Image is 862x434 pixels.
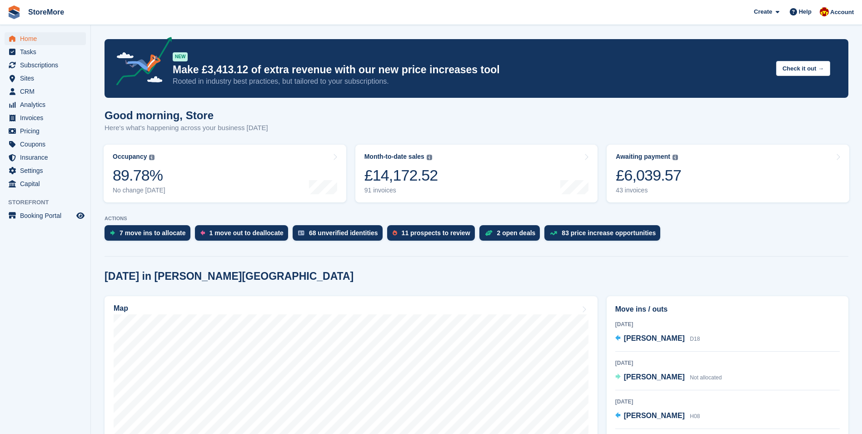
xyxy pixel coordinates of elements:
a: menu [5,125,86,137]
div: 89.78% [113,166,165,185]
a: 7 move ins to allocate [105,225,195,245]
div: 2 open deals [497,229,536,237]
a: [PERSON_NAME] Not allocated [615,372,722,384]
div: NEW [173,52,188,61]
a: menu [5,98,86,111]
span: Invoices [20,111,75,124]
a: StoreMore [25,5,68,20]
div: No change [DATE] [113,187,165,194]
h1: Good morning, Store [105,109,268,121]
div: Month-to-date sales [364,153,424,161]
a: Awaiting payment £6,039.57 43 invoices [607,145,849,202]
p: Rooted in industry best practices, but tailored to your subscriptions. [173,76,769,86]
span: Sites [20,72,75,85]
img: stora-icon-8386f47178a22dfd0bd8f6a31ec36ba5ce8667c1dd55bd0f319d3a0aa187defe.svg [7,5,21,19]
span: Help [799,7,812,16]
span: D18 [690,336,700,342]
span: CRM [20,85,75,98]
img: Store More Team [820,7,829,16]
div: 91 invoices [364,187,438,194]
span: H08 [690,413,700,419]
a: [PERSON_NAME] H08 [615,410,700,422]
span: Account [830,8,854,17]
a: menu [5,32,86,45]
span: Pricing [20,125,75,137]
img: move_outs_to_deallocate_icon-f764333ba52eb49d3ac5e1228854f67142a1ed5810a6f6cc68b1a99e826820c5.svg [200,230,205,236]
span: [PERSON_NAME] [624,373,685,381]
a: [PERSON_NAME] D18 [615,333,700,345]
p: Make £3,413.12 of extra revenue with our new price increases tool [173,63,769,76]
p: ACTIONS [105,216,848,222]
a: 1 move out to deallocate [195,225,293,245]
img: verify_identity-adf6edd0f0f0b5bbfe63781bf79b02c33cf7c696d77639b501bdc392416b5a36.svg [298,230,304,236]
h2: Move ins / outs [615,304,840,315]
img: move_ins_to_allocate_icon-fdf77a2bb77ea45bf5b3d319d69a93e2d87916cf1d5bf7949dd705db3b84f3ca.svg [110,230,115,236]
span: Tasks [20,45,75,58]
div: £6,039.57 [616,166,681,185]
span: Settings [20,164,75,177]
a: menu [5,72,86,85]
h2: [DATE] in [PERSON_NAME][GEOGRAPHIC_DATA] [105,270,354,283]
div: 1 move out to deallocate [209,229,284,237]
img: price_increase_opportunities-93ffe204e8149a01c8c9dc8f82e8f89637d9d84a8eef4429ea346261dce0b2c0.svg [550,231,557,235]
span: Home [20,32,75,45]
img: deal-1b604bf984904fb50ccaf53a9ad4b4a5d6e5aea283cecdc64d6e3604feb123c2.svg [485,230,493,236]
div: £14,172.52 [364,166,438,185]
a: 83 price increase opportunities [544,225,665,245]
img: price-adjustments-announcement-icon-8257ccfd72463d97f412b2fc003d46551f7dbcb40ab6d574587a9cd5c0d94... [109,37,172,89]
img: icon-info-grey-7440780725fd019a000dd9b08b2336e03edf1995a4989e88bcd33f0948082b44.svg [673,155,678,160]
span: Insurance [20,151,75,164]
a: Month-to-date sales £14,172.52 91 invoices [355,145,598,202]
div: [DATE] [615,398,840,406]
a: 11 prospects to review [387,225,479,245]
span: Coupons [20,138,75,151]
a: menu [5,45,86,58]
span: [PERSON_NAME] [624,412,685,419]
a: menu [5,177,86,190]
div: 68 unverified identities [309,229,378,237]
span: Booking Portal [20,209,75,222]
a: menu [5,85,86,98]
img: prospect-51fa495bee0391a8d652442698ab0144808aea92771e9ea1ae160a38d050c398.svg [393,230,397,236]
span: Analytics [20,98,75,111]
div: 83 price increase opportunities [562,229,656,237]
span: Create [754,7,772,16]
span: Subscriptions [20,59,75,71]
a: 68 unverified identities [293,225,387,245]
span: Not allocated [690,374,722,381]
span: Storefront [8,198,90,207]
a: menu [5,111,86,124]
div: [DATE] [615,359,840,367]
div: 11 prospects to review [402,229,470,237]
a: menu [5,138,86,151]
img: icon-info-grey-7440780725fd019a000dd9b08b2336e03edf1995a4989e88bcd33f0948082b44.svg [427,155,432,160]
div: Awaiting payment [616,153,670,161]
div: 43 invoices [616,187,681,194]
h2: Map [114,304,128,313]
img: icon-info-grey-7440780725fd019a000dd9b08b2336e03edf1995a4989e88bcd33f0948082b44.svg [149,155,154,160]
a: menu [5,209,86,222]
a: menu [5,164,86,177]
div: [DATE] [615,320,840,328]
div: Occupancy [113,153,147,161]
span: Capital [20,177,75,190]
a: Preview store [75,210,86,221]
a: menu [5,151,86,164]
a: 2 open deals [479,225,545,245]
span: [PERSON_NAME] [624,334,685,342]
button: Check it out → [776,61,830,76]
div: 7 move ins to allocate [120,229,186,237]
a: menu [5,59,86,71]
a: Occupancy 89.78% No change [DATE] [104,145,346,202]
p: Here's what's happening across your business [DATE] [105,123,268,133]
